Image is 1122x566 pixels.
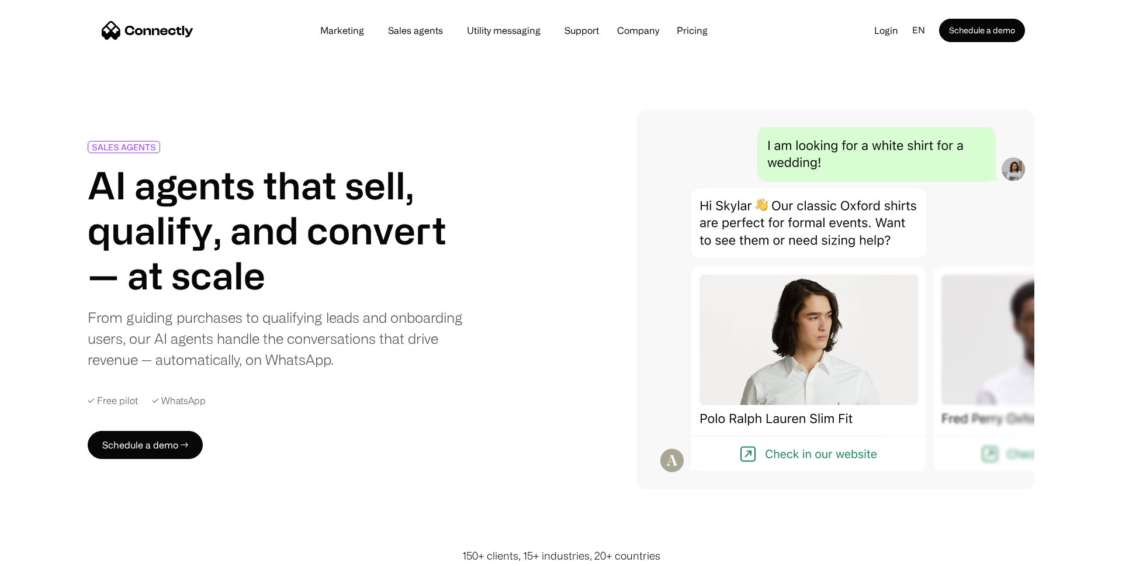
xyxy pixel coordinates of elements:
div: Company [614,22,663,39]
aside: Language selected: English [12,544,70,562]
div: ✓ WhatsApp [152,394,206,408]
div: Company [617,22,659,39]
div: SALES AGENTS [92,143,156,151]
div: From guiding purchases to qualifying leads and onboarding users, our AI agents handle the convers... [88,307,471,370]
a: Schedule a demo [939,19,1025,42]
a: Sales agents [379,26,452,35]
a: home [102,22,193,39]
div: en [912,22,925,39]
div: 150+ clients, 15+ industries, 20+ countries [462,548,660,564]
a: Utility messaging [458,26,550,35]
a: Pricing [667,26,717,35]
a: Support [555,26,608,35]
ul: Language list [23,546,70,562]
div: en [908,22,939,39]
h1: AI agents that sell, qualify, and convert — at scale [88,163,471,297]
a: Marketing [311,26,373,35]
div: ✓ Free pilot [88,394,138,408]
a: Schedule a demo → [88,431,203,459]
a: Login [865,22,908,39]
